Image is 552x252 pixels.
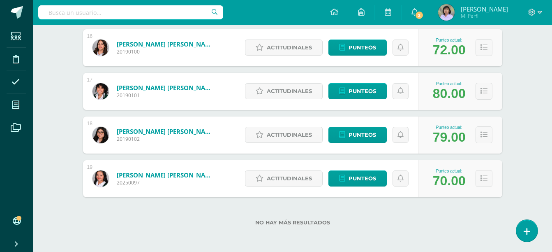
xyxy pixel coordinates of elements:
span: [PERSON_NAME] [461,5,508,13]
img: 75477d1f3f7cd3e7a408bc1e7d76b444.png [92,127,109,143]
span: Actitudinales [267,40,312,55]
div: 18 [87,121,92,126]
span: Mi Perfil [461,12,508,19]
a: [PERSON_NAME] [PERSON_NAME] [117,127,215,135]
a: [PERSON_NAME] [PERSON_NAME] [117,40,215,48]
div: Punteo actual: [433,169,466,173]
span: Actitudinales [267,127,312,142]
a: Actitudinales [245,40,323,56]
img: f268a0fe4e165b918a5af4f2f3f64cac.png [92,170,109,187]
div: Punteo actual: [433,82,466,86]
a: Punteos [328,127,387,143]
div: 19 [87,164,92,170]
span: 20190102 [117,135,215,142]
div: 79.00 [433,130,466,145]
div: Punteo actual: [433,125,466,130]
a: Punteos [328,83,387,99]
div: 17 [87,77,92,83]
a: [PERSON_NAME] [PERSON_NAME] [117,171,215,179]
span: 20190100 [117,48,215,55]
span: 2 [415,11,424,20]
img: b6a5d1fa7892cd7d290ae33127057d5e.png [438,4,455,21]
span: Actitudinales [267,171,312,186]
label: No hay más resultados [83,219,502,226]
a: Punteos [328,170,387,187]
div: Punteo actual: [433,38,466,42]
a: Actitudinales [245,127,323,143]
a: Actitudinales [245,83,323,99]
div: 80.00 [433,86,466,101]
span: Punteos [349,84,376,99]
span: 20190101 [117,92,215,99]
div: 70.00 [433,173,466,189]
input: Busca un usuario... [38,5,223,19]
img: c036cf2b7670a4a5fa601d6e58a611d6.png [92,83,109,100]
img: 6b75441ddc76c26e1b0cdda3629c4881.png [92,40,109,56]
span: Punteos [349,171,376,186]
a: [PERSON_NAME] [PERSON_NAME] [117,84,215,92]
span: 20250097 [117,179,215,186]
span: Actitudinales [267,84,312,99]
a: Actitudinales [245,170,323,187]
div: 16 [87,33,92,39]
span: Punteos [349,40,376,55]
div: 72.00 [433,42,466,58]
a: Punteos [328,40,387,56]
span: Punteos [349,127,376,142]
